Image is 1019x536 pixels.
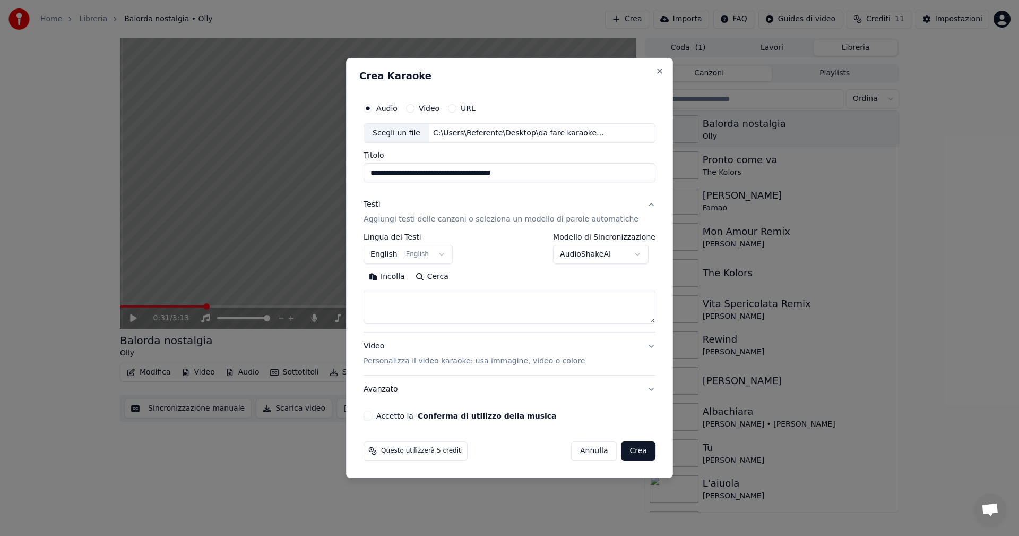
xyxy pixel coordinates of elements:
button: Accetto la [418,412,557,420]
button: TestiAggiungi testi delle canzoni o seleziona un modello di parole automatiche [364,191,655,234]
label: Modello di Sincronizzazione [553,234,655,241]
label: Titolo [364,152,655,159]
label: Audio [376,105,398,112]
h2: Crea Karaoke [359,71,660,81]
div: Video [364,342,585,367]
label: URL [461,105,476,112]
p: Aggiungi testi delle canzoni o seleziona un modello di parole automatiche [364,215,638,225]
button: Incolla [364,269,410,286]
button: VideoPersonalizza il video karaoke: usa immagine, video o colore [364,333,655,376]
div: C:\Users\Referente\Desktop\da fare karaoke\[PERSON_NAME] - Azzurro ([PERSON_NAME] RMX).mp3 [429,128,609,139]
button: Annulla [571,441,617,461]
label: Lingua dei Testi [364,234,453,241]
span: Questo utilizzerà 5 crediti [381,447,463,455]
div: TestiAggiungi testi delle canzoni o seleziona un modello di parole automatiche [364,234,655,333]
div: Testi [364,200,380,210]
div: Scegli un file [364,124,429,143]
button: Cerca [410,269,454,286]
button: Crea [621,441,655,461]
label: Accetto la [376,412,556,420]
label: Video [419,105,439,112]
p: Personalizza il video karaoke: usa immagine, video o colore [364,356,585,367]
button: Avanzato [364,376,655,403]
